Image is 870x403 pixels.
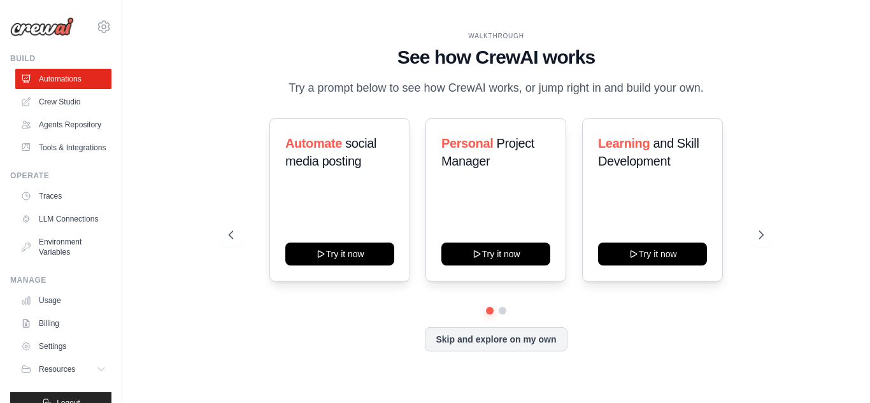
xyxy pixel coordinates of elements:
div: WALKTHROUGH [229,31,764,41]
span: Project Manager [441,136,534,168]
span: and Skill Development [598,136,699,168]
a: Tools & Integrations [15,138,111,158]
img: Logo [10,17,74,36]
a: Traces [15,186,111,206]
div: Manage [10,275,111,285]
a: Billing [15,313,111,334]
span: Resources [39,364,75,374]
p: Try a prompt below to see how CrewAI works, or jump right in and build your own. [282,79,710,97]
a: Agents Repository [15,115,111,135]
a: Crew Studio [15,92,111,112]
button: Try it now [441,243,550,265]
button: Try it now [598,243,707,265]
a: Settings [15,336,111,357]
button: Resources [15,359,111,379]
h1: See how CrewAI works [229,46,764,69]
div: Build [10,53,111,64]
a: Environment Variables [15,232,111,262]
span: Learning [598,136,650,150]
span: Automate [285,136,342,150]
button: Skip and explore on my own [425,327,567,351]
span: social media posting [285,136,376,168]
button: Try it now [285,243,394,265]
a: LLM Connections [15,209,111,229]
div: Operate [10,171,111,181]
a: Automations [15,69,111,89]
span: Personal [441,136,493,150]
a: Usage [15,290,111,311]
